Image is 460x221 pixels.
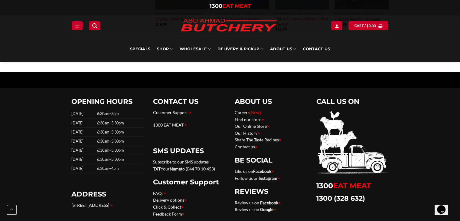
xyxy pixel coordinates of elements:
[153,97,226,106] h2: CONTACT US
[303,36,330,62] a: Contact Us
[222,3,251,9] span: EAT MEAT
[316,181,371,190] a: 1300EAT MEAT
[235,156,307,165] h2: BE SOCIAL
[354,23,376,28] span: Cart /
[153,178,226,186] h2: Customer Support
[210,3,251,9] a: 1300EAT MEAT
[367,24,376,28] bdi: 0.00
[348,21,388,30] a: View cart
[95,118,144,127] td: 6:30am–5:30pm
[153,197,187,203] a: Delivery options>
[71,164,95,173] td: [DATE]
[235,137,281,142] a: Share The Taste Recipes>
[170,166,181,171] strong: Name
[235,110,261,115] a: Careers{New}
[271,169,274,174] span: >
[95,137,144,146] td: 6:30am–5:30pm
[71,109,95,118] td: [DATE]
[253,169,271,174] a: Facebook
[182,211,184,216] span: >
[210,3,222,9] span: 1300
[95,164,144,173] td: 6:30am–4pm
[235,168,307,182] p: Like us on Follow us on
[235,144,257,149] a: Contact us>
[153,166,161,171] strong: TXT
[153,204,184,209] a: Click & Collect>
[277,176,280,181] span: >
[181,204,184,209] span: >
[217,36,263,62] a: Delivery & Pickup
[235,97,307,106] h2: ABOUT US
[273,207,276,212] span: >
[255,144,257,149] span: >
[184,122,187,127] span: >
[95,146,144,155] td: 6:30am–5:30pm
[95,127,144,137] td: 6:30am–5:30pm
[89,21,100,30] a: Search
[71,203,109,208] a: [STREET_ADDRESS]
[71,118,95,127] td: [DATE]
[153,211,184,216] a: Feedback Form>
[367,23,369,28] span: $
[176,15,282,36] img: Abu Ahmad Butchery
[130,36,150,62] a: Specials
[235,200,307,213] p: Review us on Review us on
[153,122,184,127] a: 1300 EAT MEAT
[279,137,281,142] span: >
[71,155,95,164] td: [DATE]
[95,109,144,118] td: 6:30am–3pm
[270,36,296,62] a: About Us
[435,197,454,215] iframe: chat widget
[259,176,277,181] a: Instagram
[72,21,83,30] a: Menu
[7,205,17,215] button: Go to top
[153,159,226,172] p: Subscribe to our SMS updates Your to (044 70 10 453)
[250,110,261,115] span: {New}
[260,200,278,205] a: Facebook
[278,200,281,205] span: >
[257,130,260,136] span: >
[235,130,260,136] a: Our History>
[179,36,211,62] a: Wholesale
[153,110,188,115] a: Customer Support
[316,109,389,176] img: 1300eatmeat.png
[316,194,365,203] a: 1300 (328 632)
[71,127,95,137] td: [DATE]
[261,117,264,122] span: >
[260,207,273,212] a: Google
[331,21,342,30] a: Login
[153,147,226,155] h2: SMS UPDATES
[71,97,144,106] h2: OPENING HOURS
[71,190,144,199] h2: ADDRESS
[71,146,95,155] td: [DATE]
[235,187,307,196] h2: REVIEWS
[267,124,269,129] span: >
[95,155,144,164] td: 6:30am–5:30pm
[235,124,269,129] a: Our Online Store>
[333,181,371,190] span: EAT MEAT
[189,110,191,115] span: >
[316,97,389,106] h2: CALL US ON
[184,197,187,203] span: >
[157,36,173,62] a: SHOP
[235,117,264,122] a: Find our store>
[153,191,166,196] a: FAQs>
[110,203,113,208] span: >
[71,137,95,146] td: [DATE]
[163,191,166,196] span: >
